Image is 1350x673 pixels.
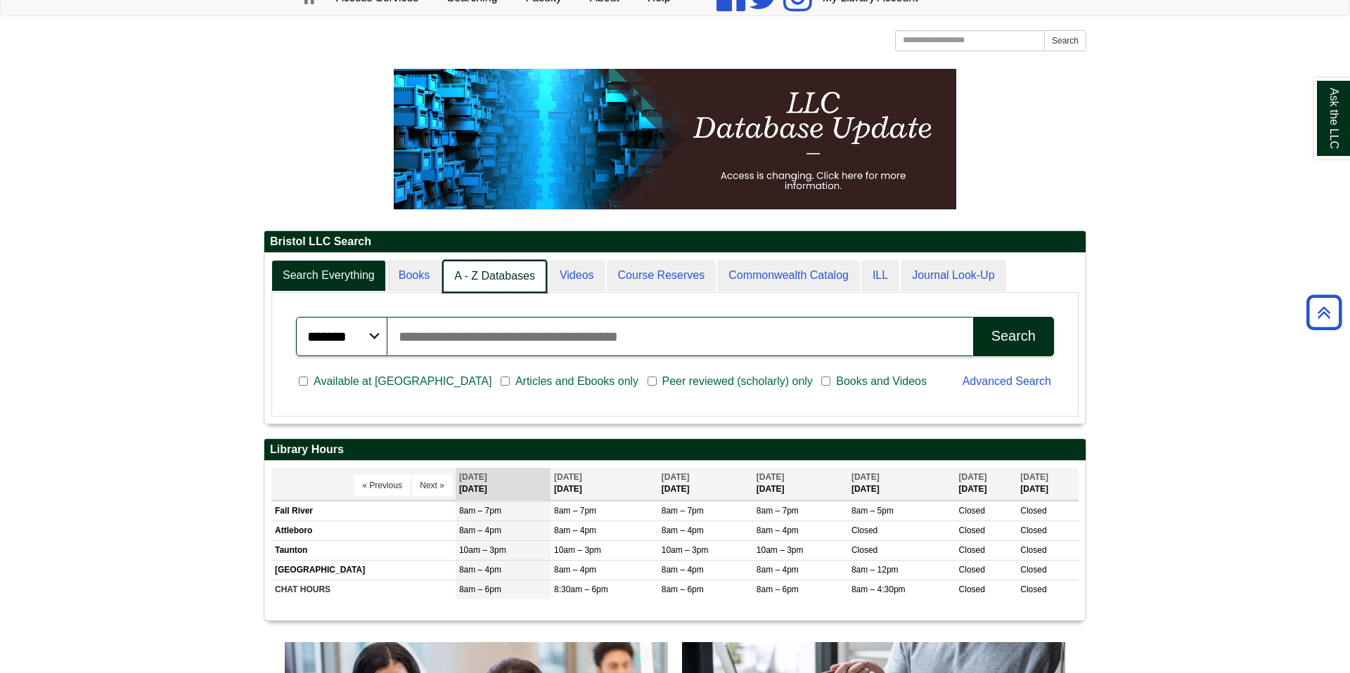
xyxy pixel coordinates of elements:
[308,373,497,390] span: Available at [GEOGRAPHIC_DATA]
[501,375,510,388] input: Articles and Ebooks only
[658,468,753,499] th: [DATE]
[662,506,704,516] span: 8am – 7pm
[299,375,308,388] input: Available at [GEOGRAPHIC_DATA]
[1020,525,1046,535] span: Closed
[459,565,501,575] span: 8am – 4pm
[662,565,704,575] span: 8am – 4pm
[264,439,1086,461] h2: Library Hours
[973,317,1054,356] button: Search
[959,584,985,594] span: Closed
[1020,565,1046,575] span: Closed
[959,545,985,555] span: Closed
[959,565,985,575] span: Closed
[1301,303,1346,322] a: Back to Top
[959,506,985,516] span: Closed
[456,468,551,499] th: [DATE]
[551,468,658,499] th: [DATE]
[554,525,596,535] span: 8am – 4pm
[956,468,1017,499] th: [DATE]
[851,506,894,516] span: 8am – 5pm
[901,260,1005,292] a: Journal Look-Up
[554,565,596,575] span: 8am – 4pm
[717,260,860,292] a: Commonwealth Catalog
[851,565,899,575] span: 8am – 12pm
[354,475,410,496] button: « Previous
[959,525,985,535] span: Closed
[851,584,906,594] span: 8am – 4:30pm
[830,373,932,390] span: Books and Videos
[963,375,1051,387] a: Advanced Search
[554,545,601,555] span: 10am – 3pm
[657,373,818,390] span: Peer reviewed (scholarly) only
[753,468,848,499] th: [DATE]
[387,260,441,292] a: Books
[662,525,704,535] span: 8am – 4pm
[271,260,386,292] a: Search Everything
[757,584,799,594] span: 8am – 6pm
[757,472,785,482] span: [DATE]
[648,375,657,388] input: Peer reviewed (scholarly) only
[459,584,501,594] span: 8am – 6pm
[851,472,880,482] span: [DATE]
[459,506,501,516] span: 8am – 7pm
[459,472,487,482] span: [DATE]
[1020,472,1048,482] span: [DATE]
[271,561,456,580] td: [GEOGRAPHIC_DATA]
[271,540,456,560] td: Taunton
[851,525,877,535] span: Closed
[459,525,501,535] span: 8am – 4pm
[1020,584,1046,594] span: Closed
[662,545,709,555] span: 10am – 3pm
[757,506,799,516] span: 8am – 7pm
[271,580,456,600] td: CHAT HOURS
[848,468,956,499] th: [DATE]
[757,545,804,555] span: 10am – 3pm
[548,260,605,292] a: Videos
[442,260,547,293] a: A - Z Databases
[821,375,830,388] input: Books and Videos
[412,475,452,496] button: Next »
[510,373,644,390] span: Articles and Ebooks only
[554,472,582,482] span: [DATE]
[757,565,799,575] span: 8am – 4pm
[394,69,956,209] img: HTML tutorial
[607,260,716,292] a: Course Reserves
[1020,545,1046,555] span: Closed
[991,328,1036,344] div: Search
[757,525,799,535] span: 8am – 4pm
[271,501,456,521] td: Fall River
[554,584,608,594] span: 8:30am – 6pm
[1044,30,1086,51] button: Search
[662,584,704,594] span: 8am – 6pm
[662,472,690,482] span: [DATE]
[1017,468,1079,499] th: [DATE]
[851,545,877,555] span: Closed
[459,545,506,555] span: 10am – 3pm
[959,472,987,482] span: [DATE]
[861,260,899,292] a: ILL
[554,506,596,516] span: 8am – 7pm
[264,231,1086,253] h2: Bristol LLC Search
[271,521,456,540] td: Attleboro
[1020,506,1046,516] span: Closed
